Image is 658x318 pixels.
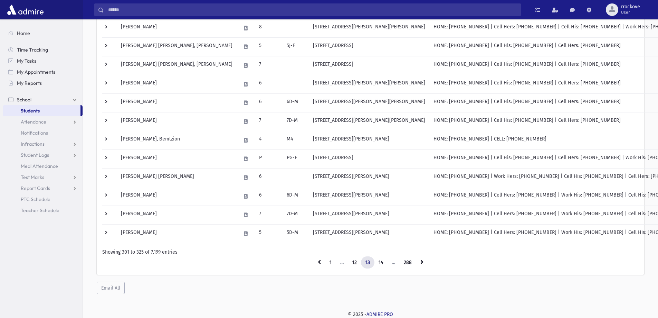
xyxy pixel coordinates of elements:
td: [PERSON_NAME] [PERSON_NAME] [117,168,237,187]
td: [STREET_ADDRESS][PERSON_NAME] [309,187,429,206]
span: Meal Attendance [21,163,58,169]
span: User [621,10,640,15]
td: [STREET_ADDRESS][PERSON_NAME][PERSON_NAME] [309,19,429,37]
td: P [255,149,283,168]
td: 5 [255,224,283,243]
td: 5 [255,37,283,56]
span: My Appointments [17,69,55,75]
a: 13 [361,256,374,269]
span: Attendance [21,119,46,125]
td: 5D-M [283,224,309,243]
a: Meal Attendance [3,161,83,172]
td: [PERSON_NAME], Bemtzion [117,131,237,149]
td: [STREET_ADDRESS][PERSON_NAME][PERSON_NAME] [309,75,429,93]
td: [STREET_ADDRESS] [309,37,429,56]
span: Test Marks [21,174,44,180]
a: Test Marks [3,172,83,183]
td: [PERSON_NAME] [PERSON_NAME], [PERSON_NAME] [117,37,237,56]
span: Infractions [21,141,45,147]
td: PG-F [283,149,309,168]
td: [PERSON_NAME] [117,75,237,93]
td: [PERSON_NAME] [117,149,237,168]
td: [PERSON_NAME] [117,187,237,206]
a: 12 [348,256,361,269]
td: [STREET_ADDRESS] [309,56,429,75]
td: [STREET_ADDRESS][PERSON_NAME] [309,131,429,149]
td: [PERSON_NAME] [117,206,237,224]
td: [STREET_ADDRESS][PERSON_NAME] [309,206,429,224]
span: School [17,97,31,103]
a: Student Logs [3,149,83,161]
td: [PERSON_NAME] [117,93,237,112]
a: PTC Schedule [3,194,83,205]
td: 6 [255,187,283,206]
td: [STREET_ADDRESS][PERSON_NAME] [309,224,429,243]
span: PTC Schedule [21,196,50,202]
span: Home [17,30,30,36]
a: ADMIRE PRO [366,311,393,317]
span: Report Cards [21,185,50,191]
td: 7D-M [283,112,309,131]
span: Time Tracking [17,47,48,53]
a: Home [3,28,83,39]
span: My Reports [17,80,42,86]
span: My Tasks [17,58,36,64]
a: Teacher Schedule [3,205,83,216]
a: Infractions [3,138,83,149]
td: 7D-M [283,206,309,224]
td: 7 [255,56,283,75]
a: My Tasks [3,55,83,66]
td: 6 [255,75,283,93]
td: 4 [255,131,283,149]
a: 14 [374,256,388,269]
td: M4 [283,131,309,149]
td: [PERSON_NAME] [PERSON_NAME], [PERSON_NAME] [117,56,237,75]
div: © 2025 - [94,311,647,318]
td: [STREET_ADDRESS][PERSON_NAME] [309,168,429,187]
td: [PERSON_NAME] [117,19,237,37]
td: 6 [255,93,283,112]
a: My Reports [3,78,83,89]
td: [STREET_ADDRESS][PERSON_NAME][PERSON_NAME] [309,112,429,131]
td: 8 [255,19,283,37]
a: 1 [325,256,336,269]
span: Students [21,108,40,114]
a: Notifications [3,127,83,138]
td: 5J-F [283,37,309,56]
td: 7 [255,112,283,131]
td: [STREET_ADDRESS] [309,149,429,168]
a: My Appointments [3,66,83,78]
td: [PERSON_NAME] [117,224,237,243]
a: Attendance [3,116,83,127]
a: Students [3,105,80,116]
a: School [3,94,83,105]
a: Time Tracking [3,44,83,55]
a: Report Cards [3,183,83,194]
td: [STREET_ADDRESS][PERSON_NAME][PERSON_NAME] [309,93,429,112]
span: rrockove [621,4,640,10]
span: Teacher Schedule [21,207,59,213]
td: [PERSON_NAME] [117,112,237,131]
td: 6 [255,168,283,187]
button: Email All [97,282,125,294]
td: 6D-M [283,187,309,206]
td: 6D-M [283,93,309,112]
input: Search [104,3,521,16]
img: AdmirePro [6,3,45,17]
a: 288 [399,256,416,269]
td: 7 [255,206,283,224]
span: Student Logs [21,152,49,158]
span: Notifications [21,130,48,136]
div: Showing 301 to 325 of 7,199 entries [102,248,639,256]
